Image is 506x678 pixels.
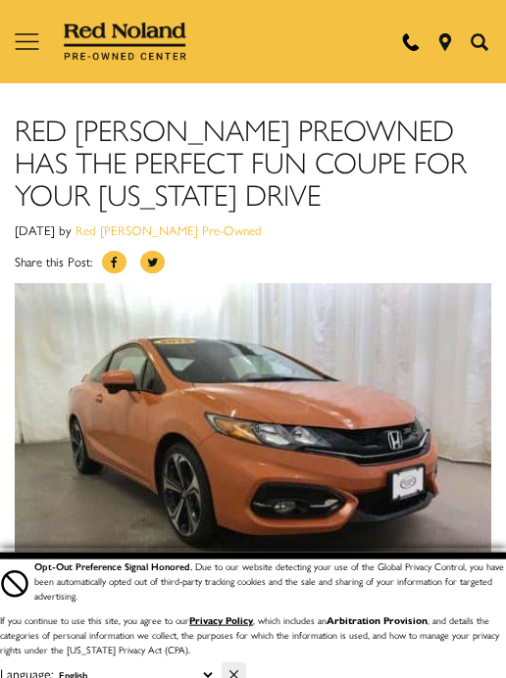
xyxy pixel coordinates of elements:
a: Privacy Policy [189,605,253,618]
button: Open the inventory search [462,33,496,51]
div: Share this Post: [15,251,491,283]
a: Red Noland Pre-Owned [64,29,187,49]
h1: Red [PERSON_NAME] PreOwned Has the Perfect Fun Coupe for Your [US_STATE] Drive [15,113,491,210]
span: by [59,220,72,239]
a: Call Red Noland Pre-Owned [402,33,420,51]
div: Due to our website detecting your use of the Global Privacy Control, you have been automatically ... [34,551,506,595]
img: PreOwned 2015 Honda Civic Si Coupe [15,283,491,641]
span: Opt-Out Preference Signal Honored . [34,551,195,564]
button: Close Button [222,654,246,678]
strong: Arbitration Provision [327,605,428,618]
a: Red [PERSON_NAME] Pre-Owned [76,220,262,239]
img: Red Noland Pre-Owned [64,23,187,62]
select: Language Select [54,657,217,675]
span: [DATE] [15,220,55,239]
